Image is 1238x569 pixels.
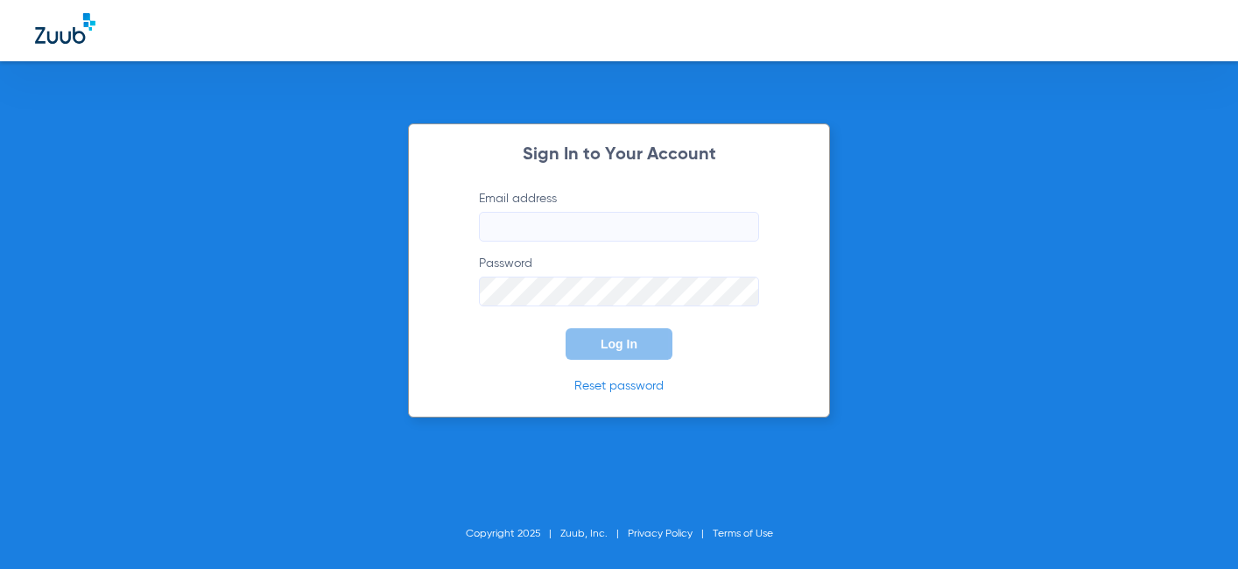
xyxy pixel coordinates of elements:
[453,146,785,164] h2: Sign In to Your Account
[35,13,95,44] img: Zuub Logo
[466,525,560,543] li: Copyright 2025
[479,255,759,306] label: Password
[479,277,759,306] input: Password
[628,529,693,539] a: Privacy Policy
[479,190,759,242] label: Email address
[601,337,637,351] span: Log In
[560,525,628,543] li: Zuub, Inc.
[566,328,672,360] button: Log In
[713,529,773,539] a: Terms of Use
[479,212,759,242] input: Email address
[574,380,664,392] a: Reset password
